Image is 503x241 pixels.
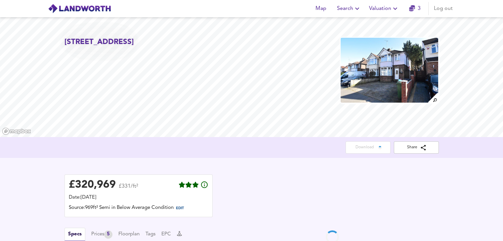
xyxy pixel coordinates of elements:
[409,4,421,13] a: 3
[91,230,112,239] button: Prices5
[118,231,140,238] button: Floorplan
[313,4,329,13] span: Map
[69,194,208,201] div: Date: [DATE]
[104,230,112,239] div: 5
[427,92,439,104] img: search
[404,2,426,15] button: 3
[394,141,439,154] button: Share
[311,2,332,15] button: Map
[69,180,116,190] div: £ 320,969
[337,4,361,13] span: Search
[340,37,439,103] img: property
[119,184,138,193] span: £331/ft²
[64,37,134,47] h2: [STREET_ADDRESS]
[431,2,455,15] button: Log out
[91,230,112,239] div: Prices
[176,207,184,210] span: EDIT
[161,231,171,238] button: EPC
[334,2,364,15] button: Search
[48,4,111,14] img: logo
[369,4,399,13] span: Valuation
[399,144,434,151] span: Share
[366,2,402,15] button: Valuation
[69,204,208,213] div: Source: 969ft² Semi in Below Average Condition
[434,4,453,13] span: Log out
[2,127,31,135] a: Mapbox homepage
[146,231,155,238] button: Tags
